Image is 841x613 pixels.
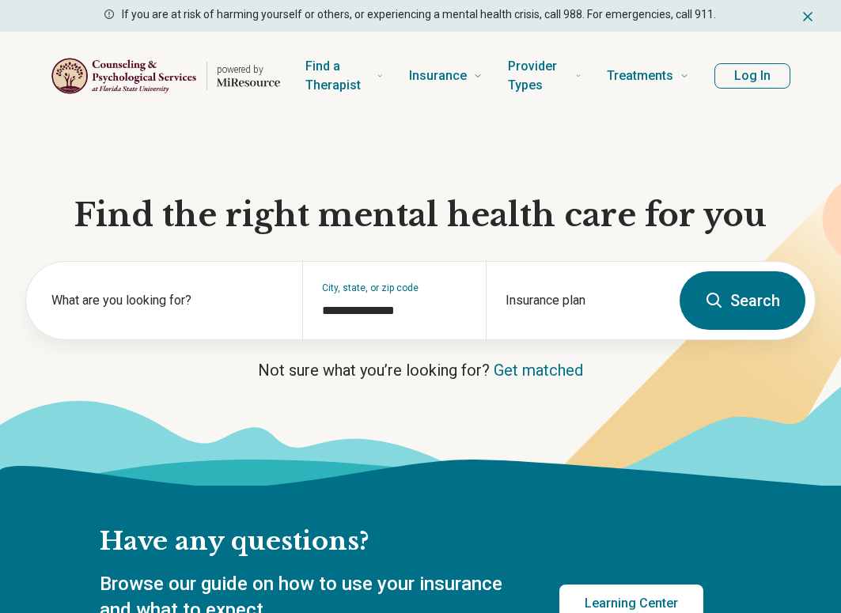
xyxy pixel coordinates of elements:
[714,63,790,89] button: Log In
[800,6,816,25] button: Dismiss
[51,291,283,310] label: What are you looking for?
[305,55,370,96] span: Find a Therapist
[100,525,703,558] h2: Have any questions?
[122,6,716,23] p: If you are at risk of harming yourself or others, or experiencing a mental health crisis, call 98...
[494,361,583,380] a: Get matched
[51,51,280,101] a: Home page
[25,359,816,381] p: Not sure what you’re looking for?
[607,65,673,87] span: Treatments
[508,55,569,96] span: Provider Types
[409,44,483,108] a: Insurance
[217,63,280,76] p: powered by
[409,65,467,87] span: Insurance
[680,271,805,330] button: Search
[305,44,384,108] a: Find a Therapist
[607,44,689,108] a: Treatments
[25,195,816,236] h1: Find the right mental health care for you
[508,44,582,108] a: Provider Types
